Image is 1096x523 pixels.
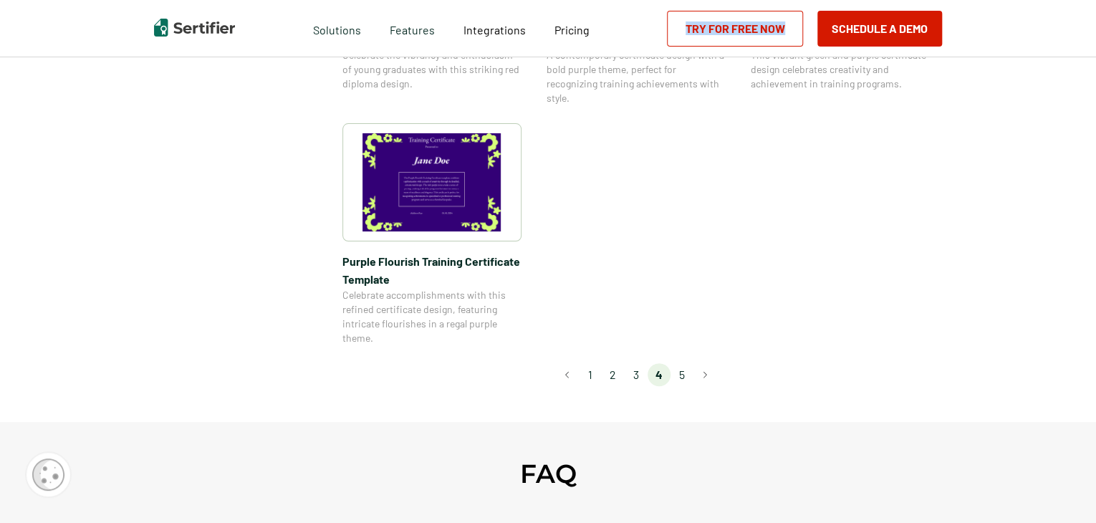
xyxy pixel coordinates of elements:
[154,19,235,37] img: Sertifier | Digital Credentialing Platform
[342,123,521,345] a: Purple Flourish Training Certificate TemplatePurple Flourish Training Certificate TemplateCelebra...
[667,11,803,47] a: Try for Free Now
[751,48,930,91] span: This vibrant green and purple certificate design celebrates creativity and achievement in trainin...
[463,19,526,37] a: Integrations
[602,363,625,386] li: page 2
[693,363,716,386] button: Go to next page
[463,23,526,37] span: Integrations
[648,363,670,386] li: page 4
[579,363,602,386] li: page 1
[554,19,590,37] a: Pricing
[625,363,648,386] li: page 3
[342,252,521,288] span: Purple Flourish Training Certificate Template
[362,133,501,231] img: Purple Flourish Training Certificate Template
[390,19,435,37] span: Features
[554,23,590,37] span: Pricing
[342,288,521,345] span: Celebrate accomplishments with this refined certificate design, featuring intricate flourishes in...
[32,459,64,491] img: Cookie Popup Icon
[1024,454,1096,523] iframe: Chat Widget
[520,458,577,489] h2: FAQ
[313,19,361,37] span: Solutions
[547,48,726,105] span: A contemporary certificate design with a bold purple theme, perfect for recognizing training achi...
[670,363,693,386] li: page 5
[817,11,942,47] button: Schedule a Demo
[556,363,579,386] button: Go to previous page
[342,48,521,91] span: Celebrate the vibrancy and enthusiasm of young graduates with this striking red diploma design.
